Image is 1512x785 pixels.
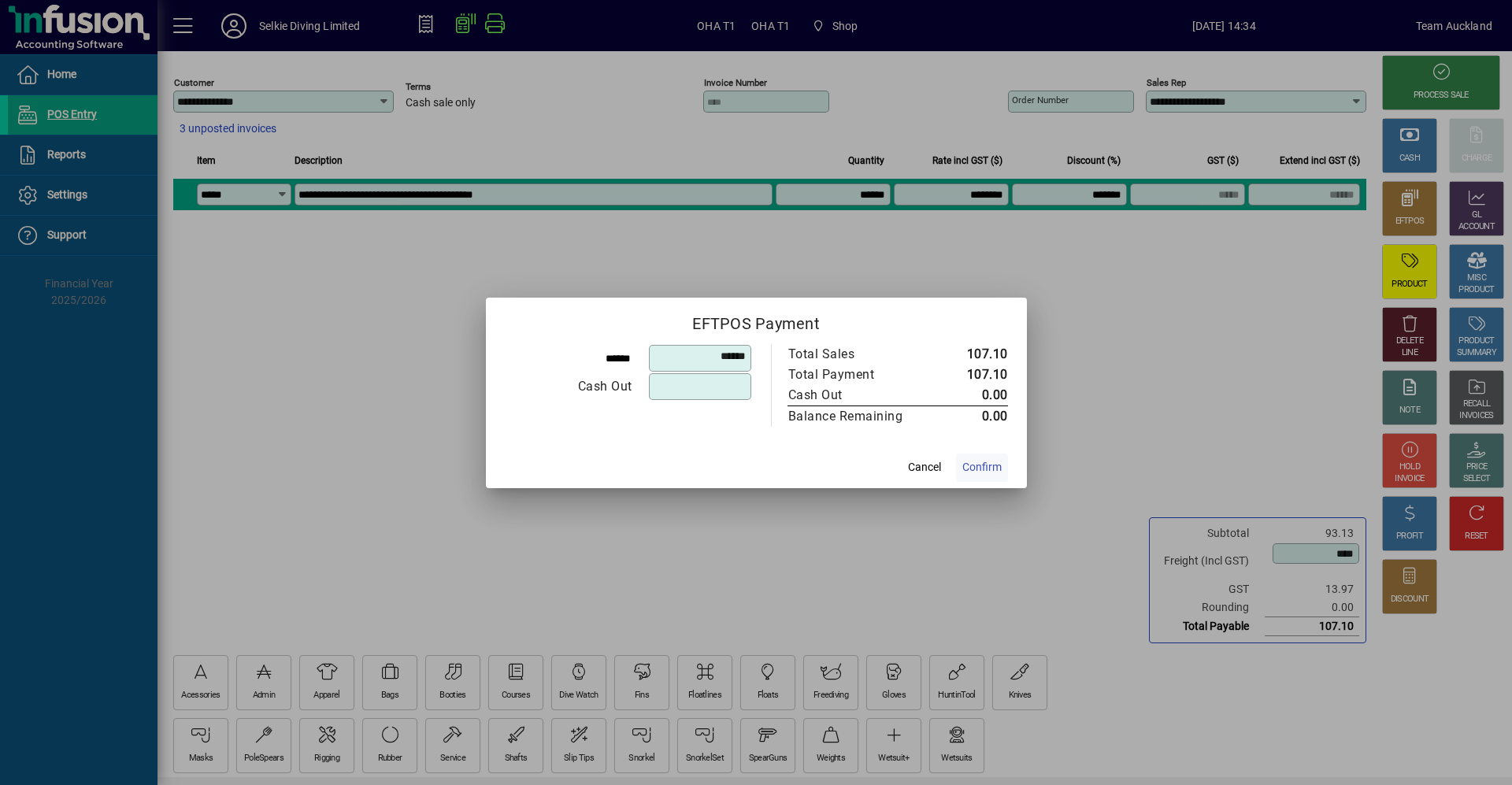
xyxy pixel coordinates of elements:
[787,344,936,365] td: Total Sales
[956,454,1008,482] button: Confirm
[936,405,1008,427] td: 0.00
[486,298,1027,343] h2: EFTPOS Payment
[788,407,921,426] div: Balance Remaining
[787,365,936,385] td: Total Payment
[908,459,941,476] span: Cancel
[936,385,1008,406] td: 0.00
[899,454,950,482] button: Cancel
[962,459,1002,476] span: Confirm
[936,365,1008,385] td: 107.10
[788,386,921,405] div: Cash Out
[936,344,1008,365] td: 107.10
[506,377,632,396] div: Cash Out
